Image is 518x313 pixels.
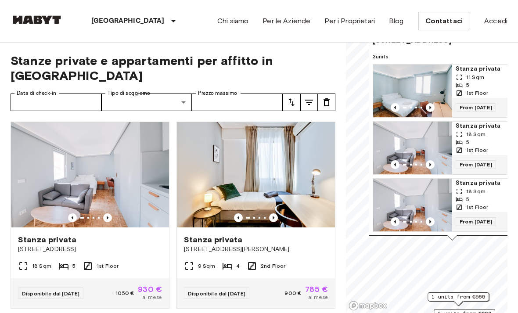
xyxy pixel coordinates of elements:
span: 5 [466,138,469,146]
img: Marketing picture of unit ES-15-032-001-05H [373,179,452,231]
span: [STREET_ADDRESS] [18,245,162,254]
button: Previous image [103,213,112,222]
span: 900 € [284,289,302,297]
button: Previous image [68,213,77,222]
span: Stanza privata [18,234,76,245]
span: 2nd Floor [261,262,285,270]
span: Disponibile dal [DATE] [22,290,79,297]
button: Previous image [426,160,435,169]
span: al mese [308,293,328,301]
a: Accedi [484,16,507,26]
label: Data di check-in [17,90,56,97]
span: 18 Sqm [466,187,486,195]
span: From [DATE] [456,217,496,226]
span: 1050 € [115,289,134,297]
span: From [DATE] [456,160,496,169]
span: 5 [72,262,76,270]
span: 1st Floor [466,89,488,97]
img: Marketing picture of unit ES-15-018-001-03H [177,122,335,227]
span: Disponibile dal [DATE] [188,290,245,297]
span: 5 [466,81,469,89]
span: 4 [236,262,240,270]
span: [STREET_ADDRESS][PERSON_NAME] [184,245,328,254]
button: Previous image [391,103,399,112]
a: Blog [389,16,404,26]
span: Stanze private e appartamenti per affitto in [GEOGRAPHIC_DATA] [11,53,335,83]
span: 1st Floor [466,146,488,154]
a: Chi siamo [217,16,248,26]
div: Map marker [428,292,489,306]
span: 11 Sqm [466,73,484,81]
img: Marketing picture of unit ES-15-032-002-05H [373,122,452,174]
span: 1st Floor [97,262,119,270]
span: 1st Floor [466,203,488,211]
span: 18 Sqm [32,262,51,270]
label: Tipo di soggiorno [108,90,150,97]
button: Previous image [391,160,399,169]
a: Contattaci [418,12,471,30]
img: Marketing picture of unit ES-15-032-002-02H [373,65,452,117]
a: Marketing picture of unit ES-15-018-001-03HPrevious imagePrevious imageStanza privata[STREET_ADDR... [176,122,335,309]
a: Marketing picture of unit ES-15-032-001-05HPrevious imagePrevious imageStanza privata[STREET_ADDR... [11,122,169,309]
button: Previous image [426,103,435,112]
button: tune [300,94,318,111]
span: 18 Sqm [466,130,486,138]
span: 930 € [138,285,162,293]
button: Previous image [269,213,278,222]
a: Per i Proprietari [324,16,375,26]
p: [GEOGRAPHIC_DATA] [91,16,165,26]
a: Mapbox logo [349,301,387,311]
span: 9 Sqm [198,262,215,270]
button: tune [283,94,300,111]
button: Previous image [234,213,243,222]
span: 785 € [305,285,328,293]
span: From [DATE] [456,103,496,112]
button: Previous image [391,217,399,226]
button: tune [318,94,335,111]
img: Habyt [11,15,63,24]
span: al mese [142,293,162,301]
span: 5 [466,195,469,203]
a: Per le Aziende [263,16,310,26]
button: Previous image [426,217,435,226]
span: 1 units from €565 [432,293,485,301]
input: Choose date [11,94,101,111]
label: Prezzo massimo [198,90,237,97]
img: Marketing picture of unit ES-15-032-001-05H [11,122,169,227]
span: Stanza privata [184,234,242,245]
